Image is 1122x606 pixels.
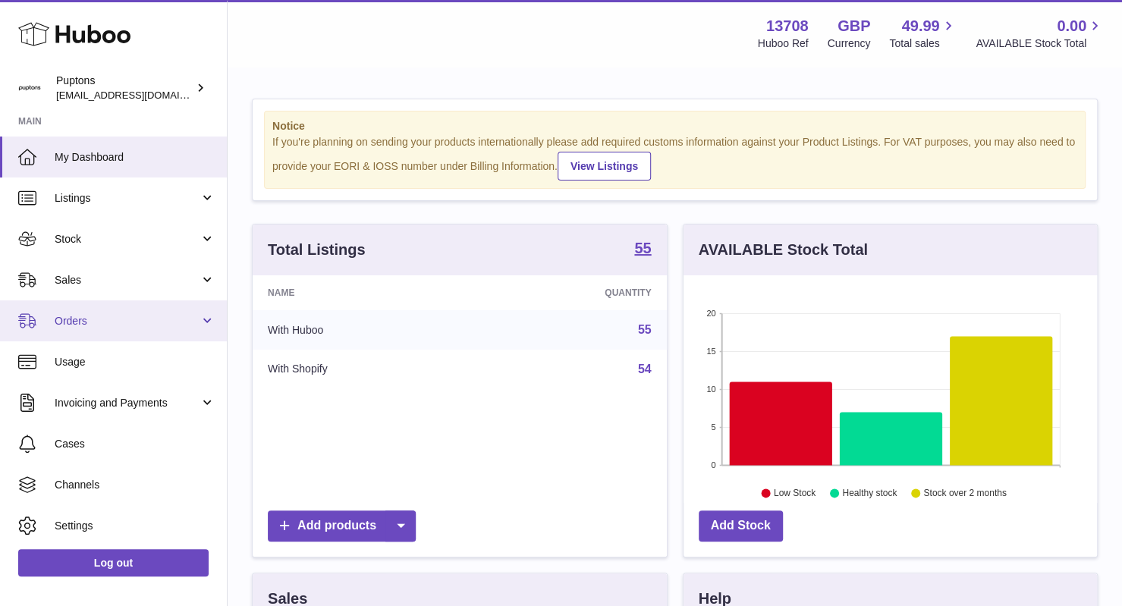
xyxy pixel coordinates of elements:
[55,314,200,328] span: Orders
[253,275,476,310] th: Name
[699,240,868,260] h3: AVAILABLE Stock Total
[638,323,652,336] a: 55
[773,488,816,498] text: Low Stock
[272,119,1077,133] strong: Notice
[253,350,476,389] td: With Shopify
[1057,16,1086,36] span: 0.00
[711,422,715,432] text: 5
[634,240,651,256] strong: 55
[55,150,215,165] span: My Dashboard
[18,549,209,576] a: Log out
[56,74,193,102] div: Puptons
[711,460,715,469] text: 0
[268,510,416,542] a: Add products
[56,89,223,101] span: [EMAIL_ADDRESS][DOMAIN_NAME]
[901,16,939,36] span: 49.99
[976,36,1104,51] span: AVAILABLE Stock Total
[18,77,41,99] img: hello@puptons.com
[558,152,651,181] a: View Listings
[55,355,215,369] span: Usage
[476,275,666,310] th: Quantity
[838,16,870,36] strong: GBP
[268,240,366,260] h3: Total Listings
[706,385,715,394] text: 10
[828,36,871,51] div: Currency
[889,36,957,51] span: Total sales
[55,191,200,206] span: Listings
[253,310,476,350] td: With Huboo
[634,240,651,259] a: 55
[638,363,652,375] a: 54
[55,273,200,287] span: Sales
[842,488,897,498] text: Healthy stock
[55,437,215,451] span: Cases
[706,309,715,318] text: 20
[976,16,1104,51] a: 0.00 AVAILABLE Stock Total
[55,232,200,246] span: Stock
[706,347,715,356] text: 15
[55,519,215,533] span: Settings
[923,488,1006,498] text: Stock over 2 months
[889,16,957,51] a: 49.99 Total sales
[272,135,1077,181] div: If you're planning on sending your products internationally please add required customs informati...
[766,16,809,36] strong: 13708
[55,478,215,492] span: Channels
[699,510,783,542] a: Add Stock
[758,36,809,51] div: Huboo Ref
[55,396,200,410] span: Invoicing and Payments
